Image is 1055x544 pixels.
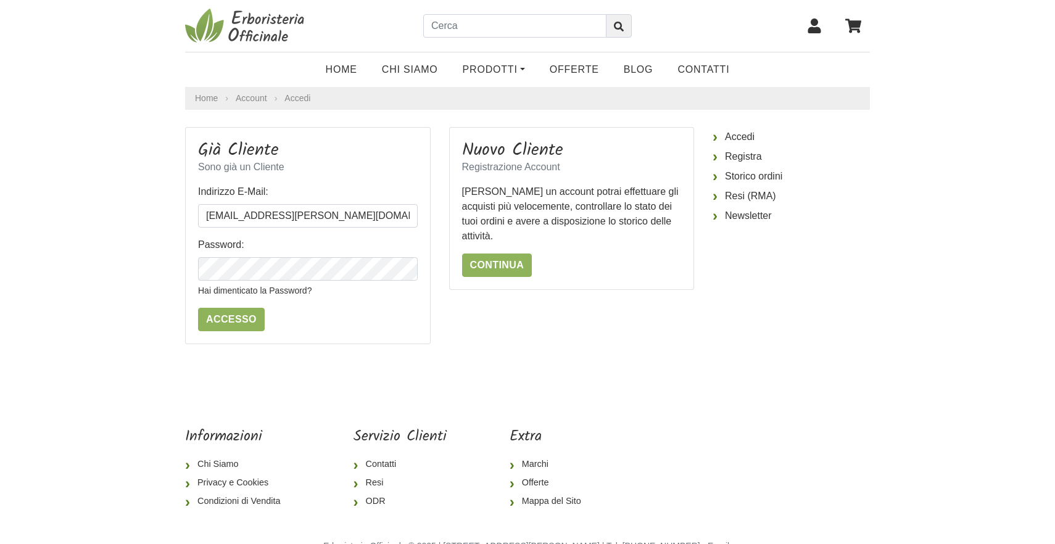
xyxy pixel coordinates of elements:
a: Accedi [284,93,310,103]
label: Indirizzo E-Mail: [198,184,268,199]
input: Accesso [198,308,265,331]
a: ODR [354,492,447,511]
a: Registra [713,147,870,167]
a: Accedi [713,127,870,147]
a: Storico ordini [713,167,870,186]
h5: Extra [510,428,591,446]
a: Privacy e Cookies [185,474,290,492]
a: Contatti [354,455,447,474]
a: Resi (RMA) [713,186,870,206]
iframe: fb:page Facebook Social Plugin [654,428,870,471]
h3: Già Cliente [198,140,418,161]
img: Erboristeria Officinale [185,7,308,44]
a: Mappa del Sito [510,492,591,511]
input: Cerca [423,14,606,38]
nav: breadcrumb [185,87,870,110]
input: Indirizzo E-Mail: [198,204,418,228]
p: Sono già un Cliente [198,160,418,175]
a: Home [195,92,218,105]
a: Resi [354,474,447,492]
h5: Informazioni [185,428,290,446]
a: Chi Siamo [185,455,290,474]
a: Continua [462,253,532,277]
a: Blog [611,57,666,82]
a: Home [313,57,370,82]
h5: Servizio Clienti [354,428,447,446]
h3: Nuovo Cliente [462,140,682,161]
a: Offerte [510,474,591,492]
a: Prodotti [450,57,537,82]
a: Account [236,92,267,105]
p: Registrazione Account [462,160,682,175]
a: Contatti [665,57,742,82]
a: Marchi [510,455,591,474]
a: Newsletter [713,206,870,226]
a: Condizioni di Vendita [185,492,290,511]
label: Password: [198,237,244,252]
a: OFFERTE [537,57,611,82]
p: [PERSON_NAME] un account potrai effettuare gli acquisti più velocemente, controllare lo stato dei... [462,184,682,244]
a: Hai dimenticato la Password? [198,286,312,295]
a: Chi Siamo [370,57,450,82]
